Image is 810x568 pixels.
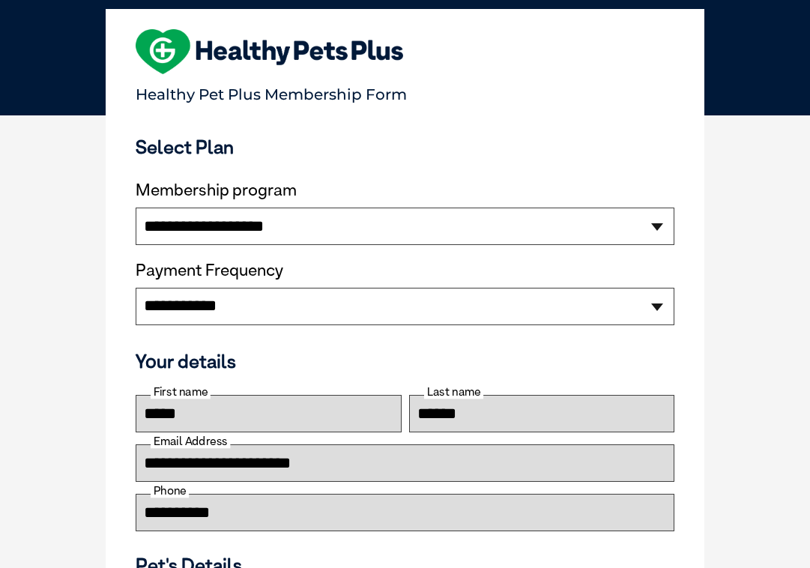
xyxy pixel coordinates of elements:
label: Membership program [136,181,674,200]
h3: Select Plan [136,136,674,158]
label: Last name [424,385,483,399]
label: Payment Frequency [136,261,283,280]
h3: Your details [136,350,674,372]
label: Email Address [151,435,230,448]
p: Healthy Pet Plus Membership Form [136,79,674,103]
label: Phone [151,484,189,498]
img: heart-shape-hpp-logo-large.png [136,29,403,74]
label: First name [151,385,211,399]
